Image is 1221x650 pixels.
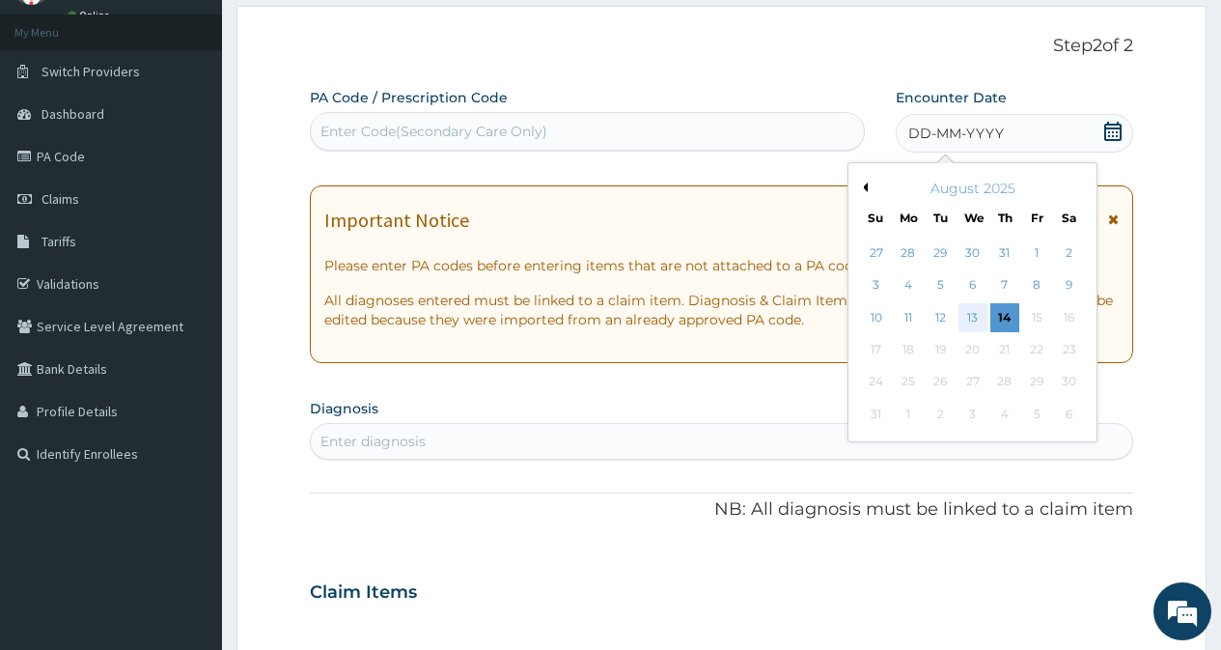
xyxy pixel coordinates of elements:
[1022,271,1051,300] div: Choose Friday, August 8th, 2025
[1054,400,1083,429] div: Not available Saturday, September 6th, 2025
[310,582,417,604] h3: Claim Items
[861,368,890,397] div: Not available Sunday, August 24th, 2025
[860,238,1085,431] div: month 2025-08
[964,210,981,226] div: We
[990,368,1019,397] div: Not available Thursday, August 28th, 2025
[1022,368,1051,397] div: Not available Friday, August 29th, 2025
[42,233,76,250] span: Tariffs
[894,271,923,300] div: Choose Monday, August 4th, 2025
[320,122,547,141] div: Enter Code(Secondary Care Only)
[1054,368,1083,397] div: Not available Saturday, August 30th, 2025
[324,256,1119,275] p: Please enter PA codes before entering items that are not attached to a PA code
[894,303,923,332] div: Choose Monday, August 11th, 2025
[1022,303,1051,332] div: Not available Friday, August 15th, 2025
[926,271,955,300] div: Choose Tuesday, August 5th, 2025
[926,303,955,332] div: Choose Tuesday, August 12th, 2025
[310,88,508,107] label: PA Code / Prescription Code
[894,400,923,429] div: Not available Monday, September 1st, 2025
[957,368,986,397] div: Not available Wednesday, August 27th, 2025
[926,400,955,429] div: Not available Tuesday, September 2nd, 2025
[1054,303,1083,332] div: Not available Saturday, August 16th, 2025
[900,210,916,226] div: Mo
[894,368,923,397] div: Not available Monday, August 25th, 2025
[996,210,1013,226] div: Th
[957,239,986,268] div: Choose Wednesday, July 30th, 2025
[957,400,986,429] div: Not available Wednesday, September 3rd, 2025
[42,63,140,80] span: Switch Providers
[100,108,324,133] div: Chat with us now
[1022,335,1051,364] div: Not available Friday, August 22nd, 2025
[1054,271,1083,300] div: Choose Saturday, August 9th, 2025
[990,303,1019,332] div: Choose Thursday, August 14th, 2025
[317,10,363,56] div: Minimize live chat window
[894,335,923,364] div: Not available Monday, August 18th, 2025
[42,105,104,123] span: Dashboard
[310,36,1133,57] p: Step 2 of 2
[856,179,1089,198] div: August 2025
[896,88,1007,107] label: Encounter Date
[861,400,890,429] div: Not available Sunday, August 31st, 2025
[861,271,890,300] div: Choose Sunday, August 3rd, 2025
[861,303,890,332] div: Choose Sunday, August 10th, 2025
[1022,239,1051,268] div: Choose Friday, August 1st, 2025
[1054,239,1083,268] div: Choose Saturday, August 2nd, 2025
[957,335,986,364] div: Not available Wednesday, August 20th, 2025
[957,303,986,332] div: Choose Wednesday, August 13th, 2025
[112,199,266,394] span: We're online!
[990,239,1019,268] div: Choose Thursday, July 31st, 2025
[42,190,79,208] span: Claims
[990,335,1019,364] div: Not available Thursday, August 21st, 2025
[957,271,986,300] div: Choose Wednesday, August 6th, 2025
[931,210,948,226] div: Tu
[990,400,1019,429] div: Not available Thursday, September 4th, 2025
[324,210,469,231] h1: Important Notice
[310,399,378,418] label: Diagnosis
[36,97,78,145] img: d_794563401_company_1708531726252_794563401
[894,239,923,268] div: Choose Monday, July 28th, 2025
[10,439,368,507] textarea: Type your message and hit 'Enter'
[926,368,955,397] div: Not available Tuesday, August 26th, 2025
[867,210,883,226] div: Su
[324,291,1119,329] p: All diagnoses entered must be linked to a claim item. Diagnosis & Claim Items that are visible bu...
[68,9,114,22] a: Online
[990,271,1019,300] div: Choose Thursday, August 7th, 2025
[1022,400,1051,429] div: Not available Friday, September 5th, 2025
[926,335,955,364] div: Not available Tuesday, August 19th, 2025
[1061,210,1077,226] div: Sa
[1029,210,1045,226] div: Fr
[310,497,1133,523] p: NB: All diagnosis must be linked to a claim item
[861,335,890,364] div: Not available Sunday, August 17th, 2025
[926,239,955,268] div: Choose Tuesday, July 29th, 2025
[908,124,1004,143] span: DD-MM-YYYY
[858,183,868,192] button: Previous Month
[861,239,890,268] div: Choose Sunday, July 27th, 2025
[1054,335,1083,364] div: Not available Saturday, August 23rd, 2025
[320,432,426,451] div: Enter diagnosis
